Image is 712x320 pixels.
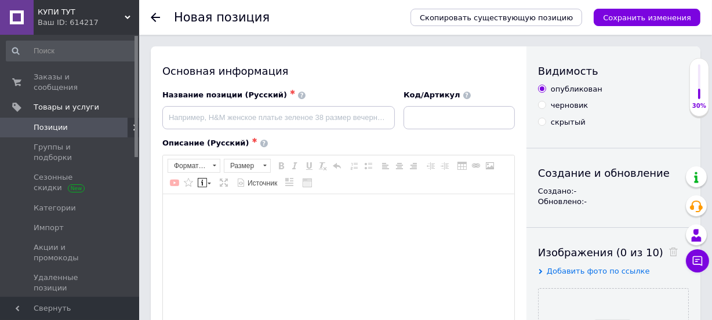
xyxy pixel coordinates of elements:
[34,72,107,93] span: Заказы и сообщения
[603,13,691,22] i: Сохранить изменения
[174,10,270,24] h1: Новая позиция
[168,159,209,172] span: Форматирование
[538,186,689,197] div: Создано: -
[424,159,437,172] a: Уменьшить отступ
[538,197,689,207] div: Обновлено: -
[456,159,468,172] a: Таблица
[551,100,588,111] div: черновик
[168,159,220,173] a: Форматирование
[470,159,482,172] a: Вставить/Редактировать ссылку (Ctrl+L)
[551,117,586,128] div: скрытый
[484,159,496,172] a: Изображение
[690,102,709,110] div: 30%
[224,159,271,173] a: Размер
[38,17,139,28] div: Ваш ID: 614217
[547,267,650,275] span: Добавить фото по ссылке
[162,139,249,147] span: Описание (Русский)
[34,203,76,213] span: Категории
[330,159,343,172] a: Отменить (Ctrl+Z)
[34,102,99,112] span: Товары и услуги
[362,159,375,172] a: Вставить / удалить маркированный список
[284,176,296,189] a: Вставить шаблон
[196,176,213,189] a: Вставить сообщение
[689,58,709,117] div: 30% Качество заполнения
[34,172,107,193] span: Сезонные скидки
[438,159,451,172] a: Увеличить отступ
[407,159,420,172] a: По правому краю
[538,166,689,180] div: Создание и обновление
[252,137,257,144] span: ✱
[224,159,259,172] span: Размер
[246,179,277,188] span: Источник
[538,64,689,78] div: Видимость
[162,106,395,129] input: Например, H&M женское платье зеленое 38 размер вечернее макси с блестками
[404,90,460,99] span: Код/Артикул
[275,159,288,172] a: Полужирный (Ctrl+B)
[289,159,301,172] a: Курсив (Ctrl+I)
[317,159,329,172] a: Убрать форматирование
[34,272,107,293] span: Удаленные позиции
[348,159,361,172] a: Вставить / удалить нумерованный список
[379,159,392,172] a: По левому краю
[686,249,709,272] button: Чат с покупателем
[34,223,64,233] span: Импорт
[594,9,700,26] button: Сохранить изменения
[34,242,107,263] span: Акции и промокоды
[151,13,160,22] div: Вернуться назад
[34,122,68,133] span: Позиции
[38,7,125,17] span: КУПИ ТУТ
[301,176,314,189] a: Создать таблицу
[411,9,582,26] button: Скопировать существующую позицию
[162,64,515,78] div: Основная информация
[235,176,279,189] a: Источник
[303,159,315,172] a: Подчеркнутый (Ctrl+U)
[162,90,287,99] span: Название позиции (Русский)
[290,89,295,96] span: ✱
[34,142,107,163] span: Группы и подборки
[217,176,230,189] a: Развернуть
[551,84,602,94] div: опубликован
[393,159,406,172] a: По центру
[538,245,689,260] div: Изображения (0 из 10)
[182,176,195,189] a: Вставить иконку
[6,41,136,61] input: Поиск
[420,13,573,22] span: Скопировать существующую позицию
[168,176,181,189] a: Добавить видео с YouTube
